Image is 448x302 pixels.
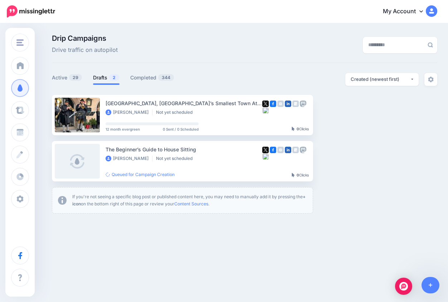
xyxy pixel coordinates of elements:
[292,101,299,107] img: google_business-grey-square.png
[16,39,24,46] img: menu.png
[106,109,152,115] li: [PERSON_NAME]
[262,101,269,107] img: twitter-square.png
[106,172,175,177] a: Queued for Campaign Creation
[106,127,140,131] span: 12 month evergreen
[106,99,262,107] div: [GEOGRAPHIC_DATA], [GEOGRAPHIC_DATA]’s Smallest Town At Christmas
[277,101,284,107] img: instagram-grey-square.png
[292,127,295,131] img: pointer-grey-darker.png
[109,74,119,81] span: 2
[292,173,295,177] img: pointer-grey-darker.png
[351,76,410,83] div: Created (newest first)
[156,109,196,115] li: Not yet scheduled
[262,107,269,113] img: bluesky-square.png
[52,45,118,55] span: Drive traffic on autopilot
[58,196,67,205] img: info-circle-grey.png
[428,42,433,48] img: search-grey-6.png
[270,101,276,107] img: facebook-square.png
[292,147,299,153] img: google_business-grey-square.png
[285,147,291,153] img: linkedin-square.png
[270,147,276,153] img: facebook-square.png
[395,278,412,295] div: Open Intercom Messenger
[7,5,55,18] img: Missinglettr
[262,147,269,153] img: twitter-square.png
[69,74,82,81] span: 29
[297,127,299,131] b: 0
[262,153,269,160] img: bluesky-square.png
[300,101,306,107] img: mastodon-grey-square.png
[93,73,120,82] a: Drafts2
[52,35,118,42] span: Drip Campaigns
[428,77,434,82] img: settings-grey.png
[292,127,309,131] div: Clicks
[174,201,208,206] a: Content Sources
[106,145,262,154] div: The Beginner’s Guide to House Sitting
[158,74,174,81] span: 344
[106,156,152,161] li: [PERSON_NAME]
[163,127,199,131] span: 0 Sent / 0 Scheduled
[72,194,306,206] b: + icon
[345,73,419,86] button: Created (newest first)
[277,147,284,153] img: instagram-grey-square.png
[297,173,299,177] b: 0
[300,147,306,153] img: mastodon-grey-square.png
[52,73,82,82] a: Active29
[285,101,291,107] img: linkedin-square.png
[156,156,196,161] li: Not yet scheduled
[130,73,174,82] a: Completed344
[376,3,437,20] a: My Account
[72,193,307,208] p: If you're not seeing a specific blog post or published content here, you may need to manually add...
[292,173,309,177] div: Clicks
